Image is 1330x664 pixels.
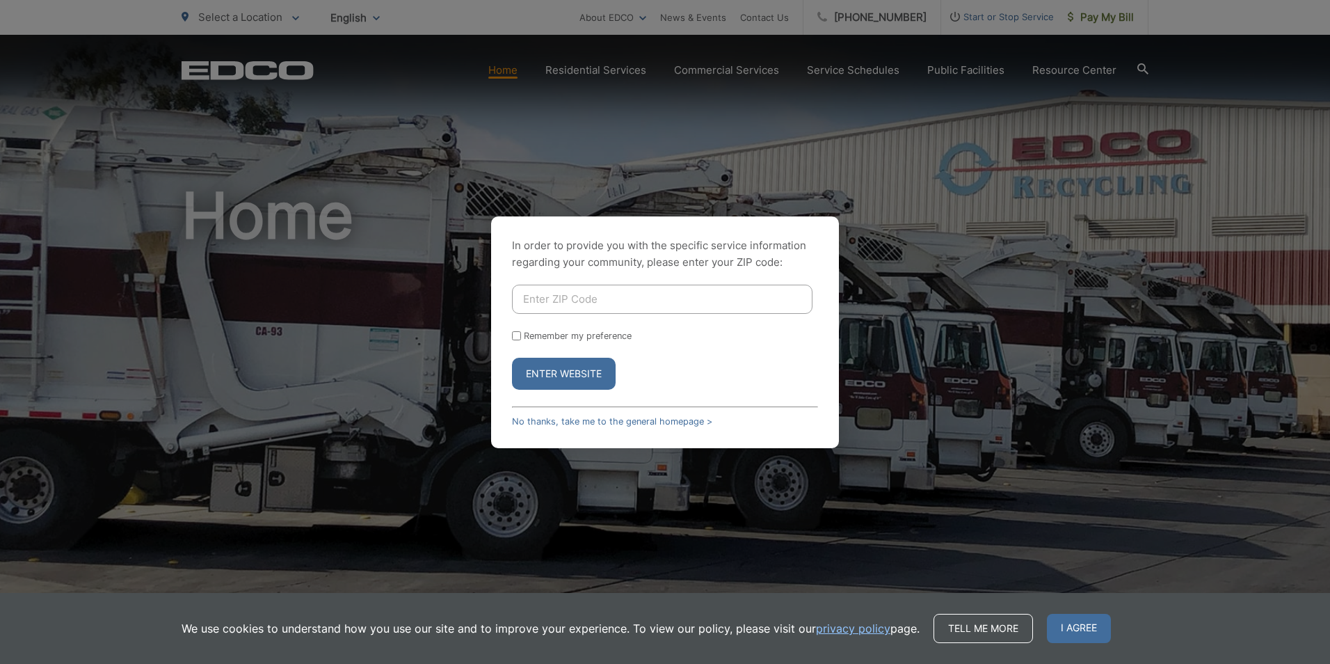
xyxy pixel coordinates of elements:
button: Enter Website [512,358,616,390]
a: privacy policy [816,620,890,637]
span: I agree [1047,614,1111,643]
p: In order to provide you with the specific service information regarding your community, please en... [512,237,818,271]
a: Tell me more [934,614,1033,643]
input: Enter ZIP Code [512,285,812,314]
p: We use cookies to understand how you use our site and to improve your experience. To view our pol... [182,620,920,637]
a: No thanks, take me to the general homepage > [512,416,712,427]
label: Remember my preference [524,331,632,341]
